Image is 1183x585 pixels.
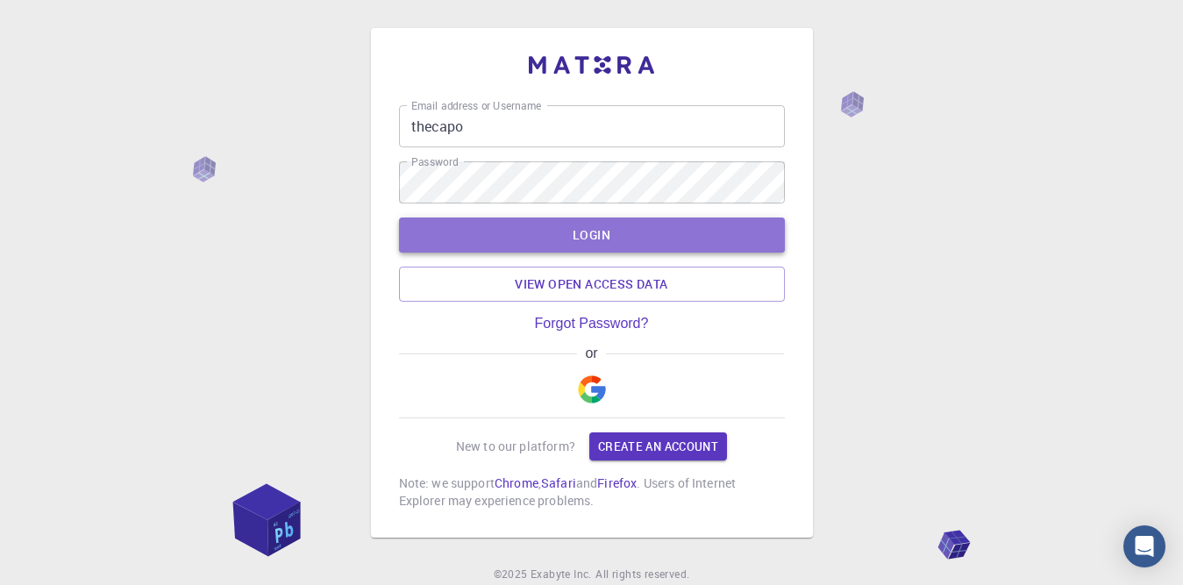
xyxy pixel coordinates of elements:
[595,566,689,583] span: All rights reserved.
[494,566,531,583] span: © 2025
[535,316,649,332] a: Forgot Password?
[399,474,785,510] p: Note: we support , and . Users of Internet Explorer may experience problems.
[495,474,538,491] a: Chrome
[577,346,606,361] span: or
[411,98,541,113] label: Email address or Username
[541,474,576,491] a: Safari
[531,567,592,581] span: Exabyte Inc.
[399,218,785,253] button: LOGIN
[411,154,458,169] label: Password
[399,267,785,302] a: View open access data
[597,474,637,491] a: Firefox
[578,375,606,403] img: Google
[531,566,592,583] a: Exabyte Inc.
[589,432,727,460] a: Create an account
[456,438,575,455] p: New to our platform?
[1123,525,1165,567] div: Open Intercom Messenger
